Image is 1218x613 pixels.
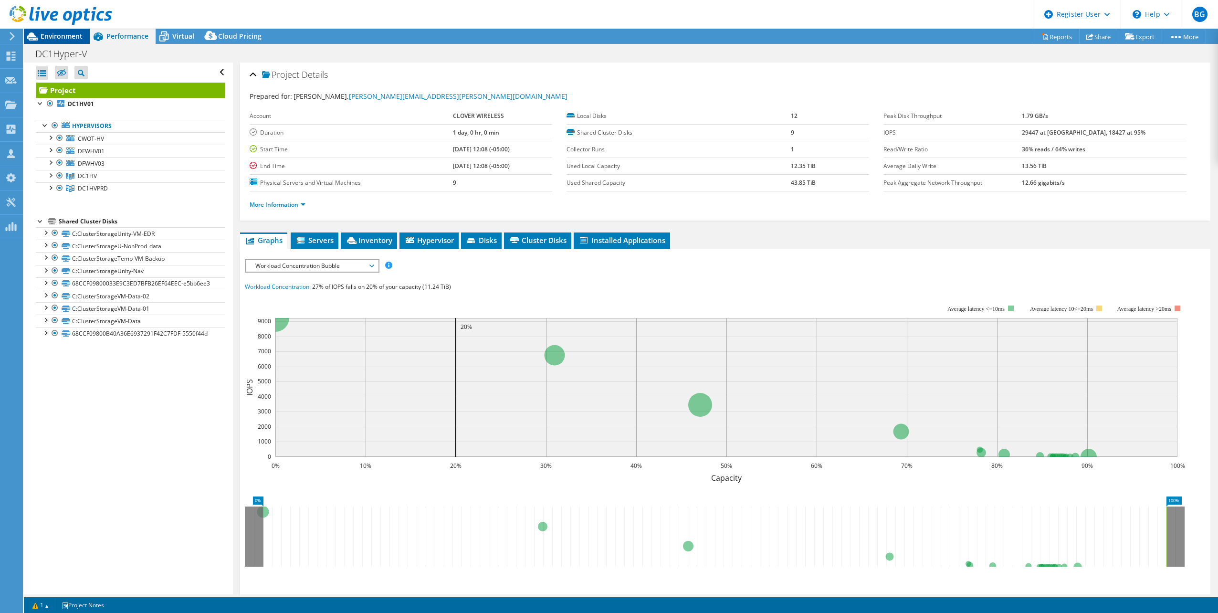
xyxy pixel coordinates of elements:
span: Details [302,69,328,80]
a: 1 [26,599,55,611]
span: Workload Concentration Bubble [251,260,373,272]
a: Project [36,83,225,98]
b: [DATE] 12:08 (-05:00) [453,145,510,153]
b: 29447 at [GEOGRAPHIC_DATA], 18427 at 95% [1022,128,1145,137]
a: C:ClusterStorageU-NonProd_data [36,240,225,252]
span: [PERSON_NAME], [294,92,567,101]
a: Project Notes [55,599,111,611]
a: Hypervisors [36,120,225,132]
text: 30% [540,462,552,470]
b: 43.85 TiB [791,179,816,187]
label: Duration [250,128,453,137]
text: 20% [461,323,472,331]
label: Used Shared Capacity [567,178,790,188]
label: Physical Servers and Virtual Machines [250,178,453,188]
b: 1.79 GB/s [1022,112,1048,120]
label: Start Time [250,145,453,154]
text: 1000 [258,437,271,445]
span: CWOT-HV [78,135,104,143]
tspan: Average latency <=10ms [947,306,1005,312]
span: 27% of IOPS falls on 20% of your capacity (11.24 TiB) [312,283,451,291]
span: Cluster Disks [509,235,567,245]
span: Disks [466,235,497,245]
text: 100% [1170,462,1185,470]
text: 4000 [258,392,271,401]
div: Shared Cluster Disks [59,216,225,227]
b: 1 [791,145,794,153]
text: 10% [360,462,371,470]
span: BG [1192,7,1207,22]
span: Hypervisor [404,235,454,245]
b: 12.35 TiB [791,162,816,170]
text: 60% [811,462,822,470]
a: C:ClusterStorageVM-Data-01 [36,302,225,315]
text: 6000 [258,362,271,370]
a: CWOT-HV [36,132,225,145]
a: 68CCF09800033E9C3ED7BFB26EF64EEC-e5bb6ee3 [36,277,225,290]
a: 68CCF09800B40A36E6937291F42C7FDF-5550f44d [36,328,225,340]
a: DC1HV01 [36,98,225,110]
span: Workload Concentration: [245,283,311,291]
a: C:ClusterStorageUnity-Nav [36,265,225,277]
text: 5000 [258,377,271,385]
b: DC1HV01 [68,100,94,108]
label: Peak Disk Throughput [883,111,1021,121]
span: Project [262,70,299,80]
span: DC1HV [78,172,97,180]
b: [DATE] 12:08 (-05:00) [453,162,510,170]
b: 9 [791,128,794,137]
tspan: Average latency 10<=20ms [1030,306,1093,312]
a: DFWHV03 [36,157,225,169]
a: More Information [250,201,305,209]
b: 36% reads / 64% writes [1022,145,1085,153]
b: CLOVER WIRELESS [453,112,504,120]
text: 40% [630,462,642,470]
b: 12.66 gigabits/s [1022,179,1065,187]
span: Inventory [346,235,392,245]
label: Collector Runs [567,145,790,154]
span: Performance [106,32,148,41]
label: Read/Write Ratio [883,145,1021,154]
a: C:ClusterStorageUnity-VM-EDR [36,227,225,240]
a: Reports [1034,29,1080,44]
text: 70% [901,462,913,470]
text: 3000 [258,407,271,415]
text: 2000 [258,423,271,431]
a: C:ClusterStorageVM-Data [36,315,225,327]
label: Shared Cluster Disks [567,128,790,137]
label: IOPS [883,128,1021,137]
text: Average latency >20ms [1117,306,1171,312]
text: 80% [991,462,1003,470]
a: [PERSON_NAME][EMAIL_ADDRESS][PERSON_NAME][DOMAIN_NAME] [349,92,567,101]
span: Graphs [245,235,283,245]
svg: \n [1133,10,1141,19]
span: Servers [295,235,334,245]
label: Local Disks [567,111,790,121]
text: 8000 [258,332,271,340]
text: Capacity [711,473,742,483]
h1: DC1Hyper-V [31,49,102,59]
span: Cloud Pricing [218,32,262,41]
span: DFWHV01 [78,147,105,155]
label: Account [250,111,453,121]
a: C:ClusterStorageVM-Data-02 [36,290,225,302]
text: 0 [268,453,271,461]
text: 7000 [258,347,271,355]
a: DFWHV01 [36,145,225,157]
text: 20% [450,462,462,470]
a: Export [1118,29,1162,44]
text: 50% [721,462,732,470]
label: Peak Aggregate Network Throughput [883,178,1021,188]
b: 9 [453,179,456,187]
label: Used Local Capacity [567,161,790,171]
label: Prepared for: [250,92,292,101]
b: 13.56 TiB [1022,162,1047,170]
a: More [1162,29,1206,44]
text: IOPS [244,379,255,396]
span: DC1HVPRD [78,184,108,192]
a: DC1HVPRD [36,182,225,195]
span: Environment [41,32,83,41]
text: 9000 [258,317,271,325]
label: Average Daily Write [883,161,1021,171]
a: C:ClusterStorageTemp-VM-Backup [36,252,225,264]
